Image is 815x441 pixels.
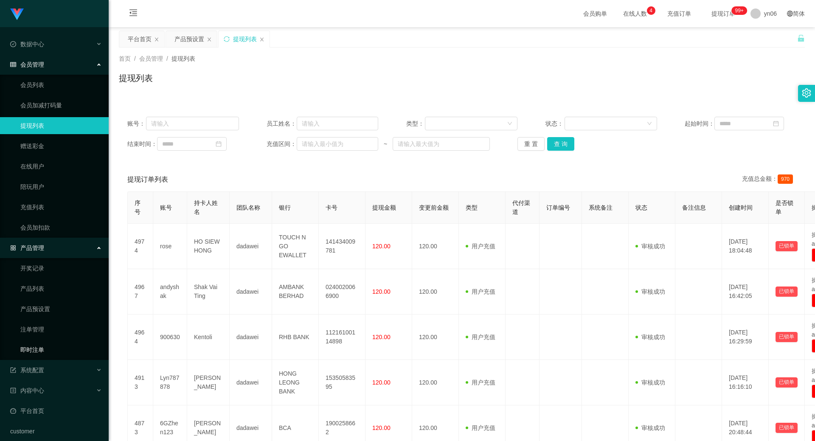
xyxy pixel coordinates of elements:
td: 120.00 [412,360,459,405]
td: RHB BANK [272,315,319,360]
td: HONG LEONG BANK [272,360,319,405]
span: 员工姓名： [267,119,296,128]
td: [DATE] 16:42:05 [722,269,769,315]
span: 团队名称 [236,204,260,211]
i: 图标: unlock [797,34,805,42]
sup: 315 [731,6,747,15]
span: 充值订单 [663,11,695,17]
span: 用户充值 [466,424,495,431]
span: 会员管理 [10,61,44,68]
span: / [134,55,136,62]
span: 120.00 [372,243,391,250]
a: 即时注单 [20,341,102,358]
td: AMBANK BERHAD [272,269,319,315]
span: 卡号 [326,204,337,211]
i: 图标: sync [224,36,230,42]
a: customer [10,423,102,440]
span: 120.00 [372,424,391,431]
i: 图标: setting [802,88,811,98]
td: [DATE] 16:16:10 [722,360,769,405]
img: logo.9652507e.png [10,8,24,20]
i: 图标: down [647,121,652,127]
span: 审核成功 [635,424,665,431]
span: 内容中心 [10,387,44,394]
span: 结束时间： [127,140,157,149]
span: 是否锁单 [776,199,793,215]
a: 充值列表 [20,199,102,216]
span: 账号 [160,204,172,211]
button: 查 询 [547,137,574,151]
td: 11216100114898 [319,315,365,360]
td: 120.00 [412,269,459,315]
span: 用户充值 [466,243,495,250]
i: 图标: close [154,37,159,42]
span: 备注信息 [682,204,706,211]
td: 15350583595 [319,360,365,405]
td: andyshak [153,269,187,315]
a: 陪玩用户 [20,178,102,195]
button: 重 置 [517,137,545,151]
span: 用户充值 [466,288,495,295]
span: 状态： [545,119,565,128]
td: dadawei [230,360,272,405]
i: 图标: calendar [216,141,222,147]
span: 起始时间： [685,119,714,128]
span: 120.00 [372,334,391,340]
i: 图标: form [10,367,16,373]
span: 120.00 [372,288,391,295]
button: 已锁单 [776,241,798,251]
span: 提现金额 [372,204,396,211]
h1: 提现列表 [119,72,153,84]
td: dadawei [230,224,272,269]
td: 900630 [153,315,187,360]
span: 提现订单 [707,11,739,17]
a: 产品列表 [20,280,102,297]
span: 类型： [406,119,425,128]
i: 图标: table [10,62,16,67]
span: 审核成功 [635,379,665,386]
span: ~ [378,140,393,149]
td: 4964 [128,315,153,360]
td: 4967 [128,269,153,315]
span: 银行 [279,204,291,211]
span: 审核成功 [635,243,665,250]
span: 创建时间 [729,204,753,211]
td: 0240020066900 [319,269,365,315]
a: 会员加减打码量 [20,97,102,114]
td: [PERSON_NAME] [187,360,230,405]
div: 充值总金额： [742,174,796,185]
span: 提现订单列表 [127,174,168,185]
a: 注单管理 [20,321,102,338]
i: 图标: close [259,37,264,42]
span: 首页 [119,55,131,62]
a: 会员加扣款 [20,219,102,236]
div: 产品预设置 [174,31,204,47]
i: 图标: check-circle-o [10,41,16,47]
span: 用户充值 [466,334,495,340]
td: TOUCH N GO EWALLET [272,224,319,269]
a: 会员列表 [20,76,102,93]
span: 会员管理 [139,55,163,62]
td: 120.00 [412,224,459,269]
a: 赠送彩金 [20,138,102,154]
td: Shak Vai Ting [187,269,230,315]
td: [DATE] 18:04:48 [722,224,769,269]
span: 120.00 [372,379,391,386]
span: 用户充值 [466,379,495,386]
span: 提现列表 [171,55,195,62]
i: 图标: global [787,11,793,17]
i: 图标: calendar [773,121,779,126]
span: 充值区间： [267,140,296,149]
sup: 4 [647,6,655,15]
td: dadawei [230,269,272,315]
td: 120.00 [412,315,459,360]
i: 图标: appstore-o [10,245,16,251]
div: 提现列表 [233,31,257,47]
span: 系统配置 [10,367,44,374]
span: 订单编号 [546,204,570,211]
span: 数据中心 [10,41,44,48]
i: 图标: profile [10,388,16,393]
span: 状态 [635,204,647,211]
span: 系统备注 [589,204,613,211]
input: 请输入 [146,117,239,130]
